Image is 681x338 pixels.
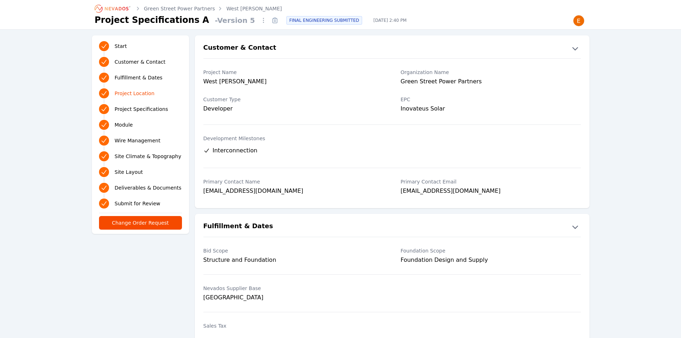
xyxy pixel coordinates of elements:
[401,256,581,264] div: Foundation Design and Supply
[203,293,384,302] div: [GEOGRAPHIC_DATA]
[212,15,258,25] span: - Version 5
[95,3,282,14] nav: Breadcrumb
[203,256,384,264] div: Structure and Foundation
[203,247,384,254] label: Bid Scope
[401,247,581,254] label: Foundation Scope
[401,69,581,76] label: Organization Name
[115,153,181,160] span: Site Climate & Topography
[115,121,133,128] span: Module
[203,135,581,142] label: Development Milestones
[115,58,166,65] span: Customer & Contact
[203,43,276,54] h2: Customer & Contact
[95,14,209,26] h1: Project Specifications A
[115,184,182,191] span: Deliverables & Documents
[203,221,273,232] h2: Fulfillment & Dates
[203,69,384,76] label: Project Name
[115,200,161,207] span: Submit for Review
[401,96,581,103] label: EPC
[115,168,143,176] span: Site Layout
[203,322,384,329] label: Sales Tax
[286,16,362,25] div: FINAL ENGINEERING SUBMITTED
[115,137,161,144] span: Wire Management
[203,187,384,197] div: [EMAIL_ADDRESS][DOMAIN_NAME]
[401,104,581,114] div: Inovateus Solar
[115,90,155,97] span: Project Location
[213,146,257,155] span: Interconnection
[115,74,163,81] span: Fulfillment & Dates
[195,221,589,232] button: Fulfillment & Dates
[203,104,384,113] div: Developer
[203,96,384,103] label: Customer Type
[226,5,282,12] a: West [PERSON_NAME]
[195,43,589,54] button: Customer & Contact
[203,285,384,292] label: Nevados Supplier Base
[203,77,384,87] div: West [PERSON_NAME]
[99,216,182,230] button: Change Order Request
[115,43,127,50] span: Start
[401,77,581,87] div: Green Street Power Partners
[99,40,182,210] nav: Progress
[573,15,584,26] img: Emily Walker
[115,106,168,113] span: Project Specifications
[203,178,384,185] label: Primary Contact Name
[401,178,581,185] label: Primary Contact Email
[144,5,215,12] a: Green Street Power Partners
[368,18,413,23] span: [DATE] 2:40 PM
[401,187,581,197] div: [EMAIL_ADDRESS][DOMAIN_NAME]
